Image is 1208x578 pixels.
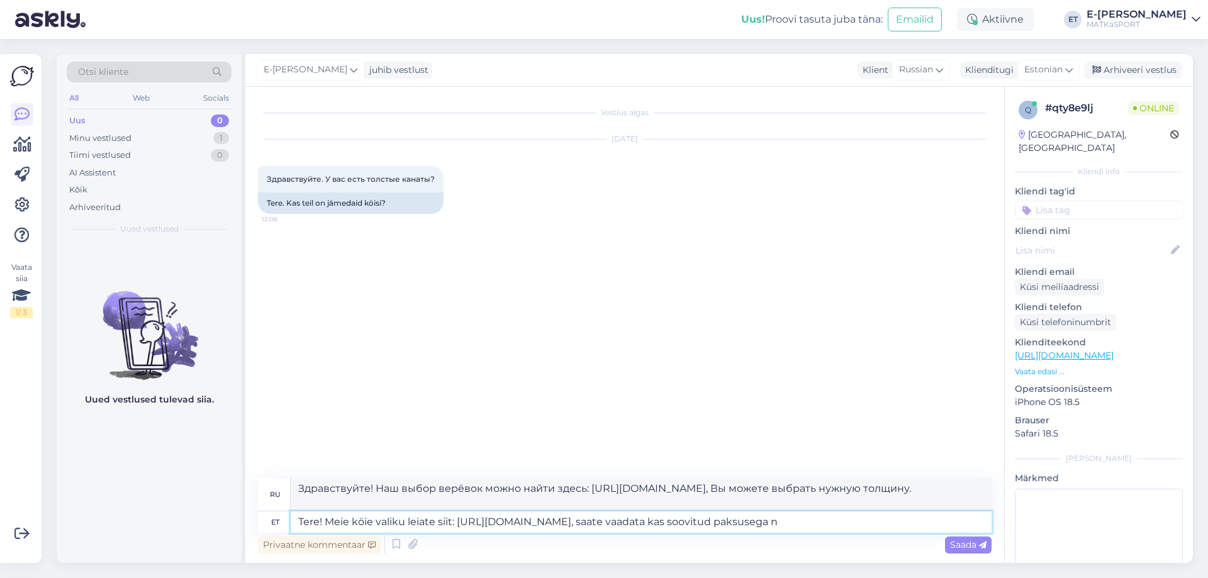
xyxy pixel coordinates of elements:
[741,13,765,25] b: Uus!
[1025,105,1031,114] span: q
[1087,9,1200,30] a: E-[PERSON_NAME]MATKaSPORT
[69,149,131,162] div: Tiimi vestlused
[211,114,229,127] div: 0
[69,201,121,214] div: Arhiveeritud
[1087,9,1187,19] div: E-[PERSON_NAME]
[1015,414,1183,427] p: Brauser
[1015,201,1183,220] input: Lisa tag
[1015,279,1104,296] div: Küsi meiliaadressi
[1024,63,1063,77] span: Estonian
[1015,427,1183,440] p: Safari 18.5
[258,133,992,145] div: [DATE]
[957,8,1034,31] div: Aktiivne
[291,478,992,511] textarea: Здравствуйте! Наш выбор верёвок можно найти здесь: [URL][DOMAIN_NAME], Вы можете выбрать нужную т...
[1015,350,1114,361] a: [URL][DOMAIN_NAME]
[1015,382,1183,396] p: Operatsioonisüsteem
[960,64,1014,77] div: Klienditugi
[201,90,232,106] div: Socials
[1015,243,1168,257] input: Lisa nimi
[211,149,229,162] div: 0
[364,64,428,77] div: juhib vestlust
[67,90,81,106] div: All
[1128,101,1179,115] span: Online
[85,393,214,406] p: Uued vestlused tulevad siia.
[899,63,933,77] span: Russian
[69,184,87,196] div: Kõik
[950,539,987,550] span: Saada
[10,64,34,88] img: Askly Logo
[130,90,152,106] div: Web
[1015,265,1183,279] p: Kliendi email
[1015,472,1183,485] p: Märkmed
[69,132,131,145] div: Minu vestlused
[1064,11,1082,28] div: ET
[1015,314,1116,331] div: Küsi telefoninumbrit
[1015,225,1183,238] p: Kliendi nimi
[262,214,309,224] span: 12:06
[858,64,888,77] div: Klient
[1045,101,1128,116] div: # qty8e9lj
[1019,128,1170,155] div: [GEOGRAPHIC_DATA], [GEOGRAPHIC_DATA]
[267,174,435,184] span: Здравствуйте. У вас есть толстые канаты?
[57,269,242,382] img: No chats
[258,192,444,214] div: Tere. Kas teil on jämedaid köisi?
[1015,453,1183,464] div: [PERSON_NAME]
[1015,336,1183,349] p: Klienditeekond
[10,307,33,318] div: 1 / 3
[291,511,992,533] textarea: Tere! Meie köie valiku leiate siit: [URL][DOMAIN_NAME], saate vaadata kas soovitud paksusega n
[69,114,86,127] div: Uus
[270,484,281,505] div: ru
[1015,185,1183,198] p: Kliendi tag'id
[888,8,942,31] button: Emailid
[264,63,347,77] span: E-[PERSON_NAME]
[1015,396,1183,409] p: iPhone OS 18.5
[258,107,992,118] div: Vestlus algas
[271,511,279,533] div: et
[10,262,33,318] div: Vaata siia
[1015,301,1183,314] p: Kliendi telefon
[120,223,179,235] span: Uued vestlused
[1085,62,1182,79] div: Arhiveeri vestlus
[213,132,229,145] div: 1
[1015,166,1183,177] div: Kliendi info
[78,65,128,79] span: Otsi kliente
[258,536,381,553] div: Privaatne kommentaar
[69,167,116,179] div: AI Assistent
[741,12,883,27] div: Proovi tasuta juba täna:
[1015,366,1183,377] p: Vaata edasi ...
[1087,19,1187,30] div: MATKaSPORT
